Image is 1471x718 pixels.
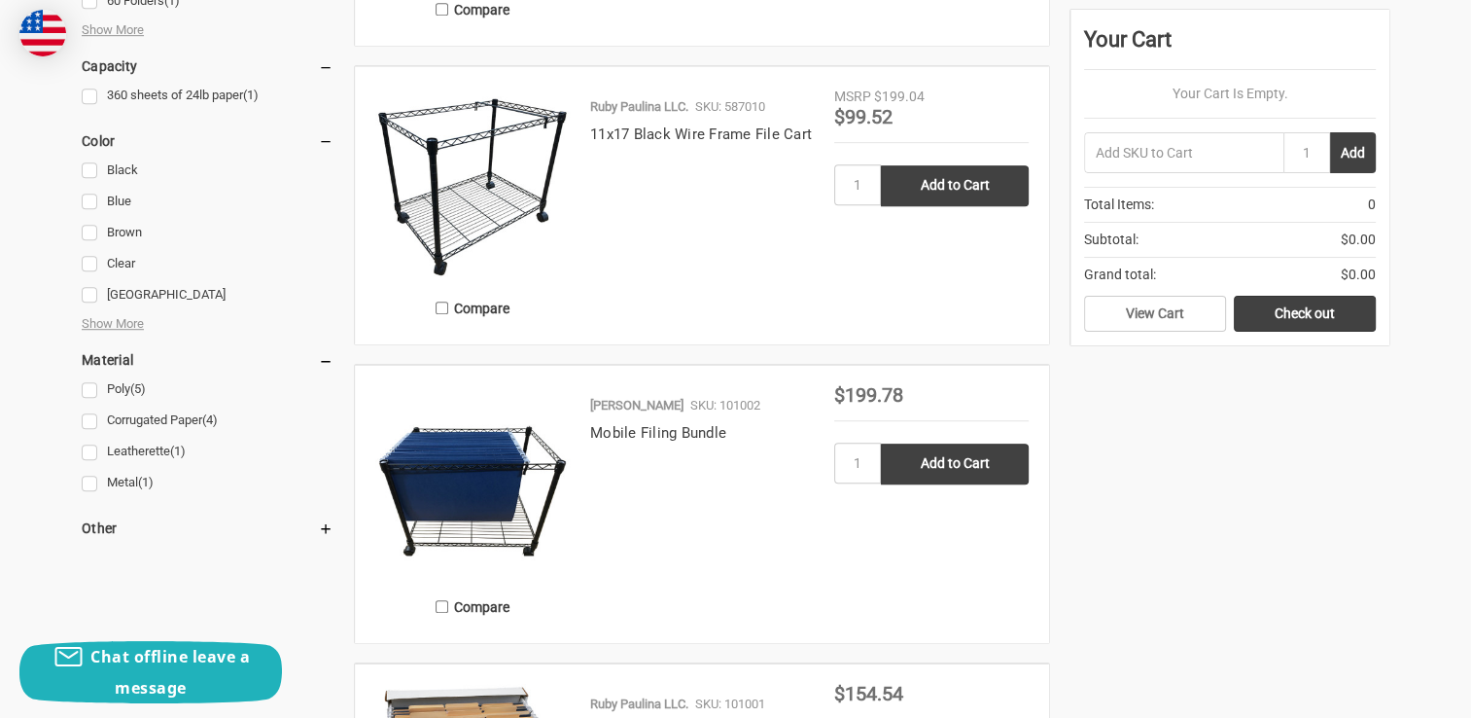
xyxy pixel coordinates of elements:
[82,251,333,277] a: Clear
[695,97,765,117] p: SKU: 587010
[82,470,333,496] a: Metal
[874,89,925,104] span: $199.04
[1084,195,1154,215] span: Total Items:
[82,54,333,78] h5: Capacity
[690,396,760,415] p: SKU: 101002
[436,302,448,314] input: Compare
[881,165,1029,206] input: Add to Cart
[436,600,448,613] input: Compare
[590,396,683,415] p: [PERSON_NAME]
[1368,195,1376,215] span: 0
[82,83,333,109] a: 360 sheets of 24lb paper
[243,88,259,102] span: (1)
[590,97,688,117] p: Ruby Paulina LLC.
[82,20,144,40] span: Show More
[82,408,333,434] a: Corrugated Paper
[82,282,333,308] a: [GEOGRAPHIC_DATA]
[138,475,154,489] span: (1)
[130,381,146,396] span: (5)
[834,105,893,128] span: $99.52
[375,292,570,324] label: Compare
[82,189,333,215] a: Blue
[170,444,186,458] span: (1)
[1084,265,1156,285] span: Grand total:
[82,158,333,184] a: Black
[19,641,282,703] button: Chat offline leave a message
[834,682,903,705] span: $154.54
[1330,132,1376,173] button: Add
[1341,230,1376,250] span: $0.00
[375,591,570,623] label: Compare
[1084,296,1226,333] a: View Cart
[1311,665,1471,718] iframe: Google Customer Reviews
[1341,265,1376,285] span: $0.00
[1234,296,1376,333] a: Check out
[90,646,250,699] span: Chat offline leave a message
[82,314,144,334] span: Show More
[590,126,812,143] a: 11x17 Black Wire Frame File Cart
[436,3,448,16] input: Compare
[590,695,688,714] p: Ruby Paulina LLC.
[202,413,218,427] span: (4)
[1084,23,1376,70] div: Your Cart
[834,87,871,107] div: MSRP
[19,10,66,56] img: duty and tax information for United States
[695,695,765,714] p: SKU: 101001
[375,87,570,281] img: 11x17 Black Wire Frame File Cart
[1084,230,1138,250] span: Subtotal:
[82,348,333,372] h5: Material
[82,220,333,246] a: Brown
[834,383,903,407] span: $199.78
[82,517,333,540] h5: Other
[881,444,1029,485] input: Add to Cart
[82,439,333,465] a: Leatherette
[375,385,570,580] img: Mobile Filing Bundle
[82,129,333,153] h5: Color
[590,424,726,442] a: Mobile Filing Bundle
[1084,132,1283,173] input: Add SKU to Cart
[82,377,333,403] a: Poly
[1084,84,1376,104] p: Your Cart Is Empty.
